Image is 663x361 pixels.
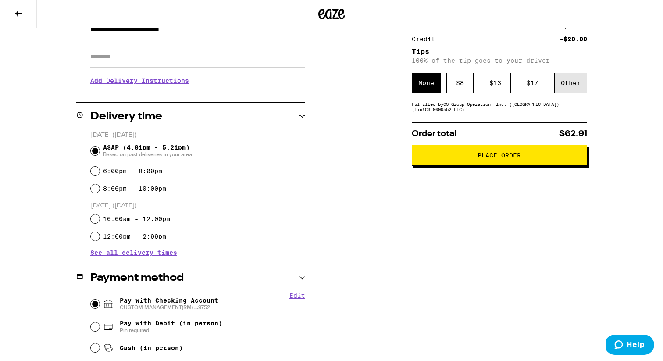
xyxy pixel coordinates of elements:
div: Credit [412,36,442,42]
label: 12:00pm - 2:00pm [103,233,166,240]
label: 8:00pm - 10:00pm [103,185,166,192]
div: -$20.00 [560,36,587,42]
div: $ 8 [446,73,474,93]
p: [DATE] ([DATE]) [91,131,305,139]
span: Pay with Debit (in person) [120,320,222,327]
label: 10:00am - 12:00pm [103,215,170,222]
div: Fulfilled by CS Group Operation, Inc. ([GEOGRAPHIC_DATA]) (Lic# C9-0000552-LIC ) [412,101,587,112]
button: See all delivery times [90,250,177,256]
h3: Add Delivery Instructions [90,71,305,91]
p: We'll contact you at [PHONE_NUMBER] when we arrive [90,91,305,98]
p: [DATE] ([DATE]) [91,202,305,210]
div: Other [554,73,587,93]
iframe: Opens a widget where you can find more information [606,335,654,357]
h2: Payment method [90,273,184,283]
span: Order total [412,130,456,138]
div: -$25.20 [560,23,587,29]
div: $ 13 [480,73,511,93]
span: Pay with Checking Account [120,297,218,311]
h2: Delivery time [90,111,162,122]
div: None [412,73,441,93]
div: Promo: TREAT30 [412,23,473,29]
span: Cash (in person) [120,344,183,351]
button: Edit [289,292,305,299]
div: $ 17 [517,73,548,93]
h5: Tips [412,48,587,55]
span: Based on past deliveries in your area [103,151,192,158]
span: Pin required [120,327,222,334]
p: 100% of the tip goes to your driver [412,57,587,64]
span: CUSTOM MANAGEMENT(RM) ...9752 [120,304,218,311]
span: Place Order [478,152,521,158]
span: ASAP (4:01pm - 5:21pm) [103,144,192,158]
span: $62.91 [559,130,587,138]
label: 6:00pm - 8:00pm [103,168,162,175]
button: Place Order [412,145,587,166]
